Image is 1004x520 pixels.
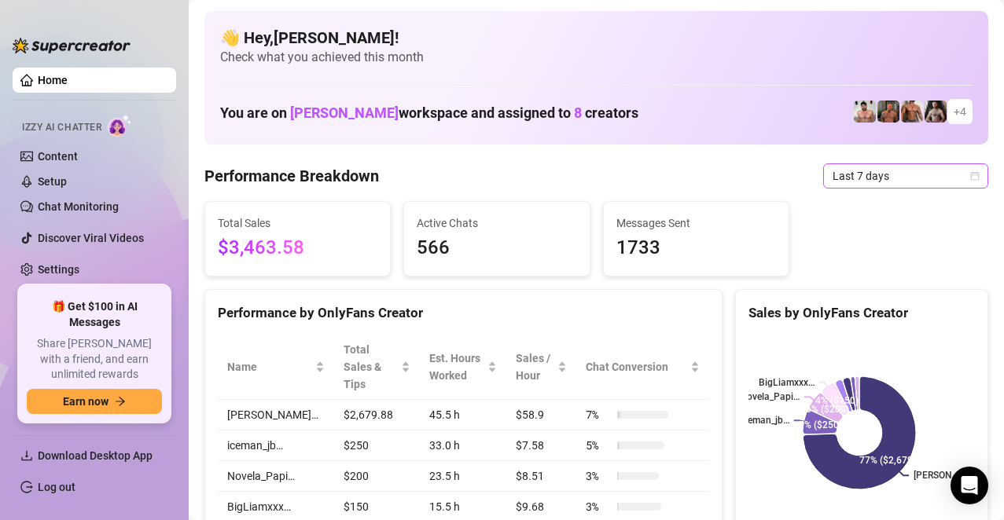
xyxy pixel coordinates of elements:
span: 7 % [586,406,611,423]
span: 3 % [586,467,611,485]
img: Beau [854,101,876,123]
th: Sales / Hour [506,335,577,400]
text: iceman_jb… [741,416,789,427]
span: Active Chats [417,214,576,232]
span: Total Sales & Tips [344,341,398,393]
span: Last 7 days [833,164,979,188]
td: iceman_jb… [218,430,334,461]
span: Earn now [63,395,108,408]
span: Share [PERSON_NAME] with a friend, and earn unlimited rewards [27,336,162,383]
span: 1733 [616,233,776,263]
span: Sales / Hour [516,350,555,384]
div: Est. Hours Worked [429,350,484,384]
td: 33.0 h [420,430,506,461]
a: Setup [38,175,67,188]
div: Sales by OnlyFans Creator [748,302,975,324]
span: arrow-right [115,396,126,407]
td: Novela_Papi… [218,461,334,492]
text: BigLiamxxx… [759,377,815,388]
td: 45.5 h [420,400,506,430]
span: Download Desktop App [38,449,153,462]
td: $200 [334,461,420,492]
th: Name [218,335,334,400]
span: Izzy AI Chatter [22,120,101,135]
span: $3,463.58 [218,233,377,263]
span: [PERSON_NAME] [290,104,399,121]
span: Check what you achieved this month [220,49,973,66]
th: Total Sales & Tips [334,335,420,400]
img: Marcus [925,101,947,123]
button: Earn nowarrow-right [27,389,162,414]
span: Name [227,358,312,375]
img: AI Chatter [108,114,132,137]
span: Chat Conversion [586,358,687,375]
td: $2,679.88 [334,400,420,430]
h4: Performance Breakdown [204,165,379,187]
a: Home [38,74,68,86]
img: David [901,101,923,123]
img: BigLiamxxx [877,101,899,123]
div: Open Intercom Messenger [951,467,988,504]
a: Chat Monitoring [38,200,119,213]
td: $7.58 [506,430,577,461]
span: Total Sales [218,214,377,232]
text: [PERSON_NAME]… [914,470,992,481]
td: $250 [334,430,420,461]
td: [PERSON_NAME]… [218,400,334,430]
a: Settings [38,263,79,276]
img: logo-BBDzfeDw.svg [13,38,131,53]
td: $58.9 [506,400,577,430]
div: Performance by OnlyFans Creator [218,302,709,324]
td: $8.51 [506,461,577,492]
a: Log out [38,481,75,493]
h4: 👋 Hey, [PERSON_NAME] ! [220,27,973,49]
span: 8 [574,104,582,121]
span: Messages Sent [616,214,776,232]
th: Chat Conversion [576,335,709,400]
td: 23.5 h [420,461,506,492]
a: Discover Viral Videos [38,232,144,244]
span: 566 [417,233,576,263]
span: + 4 [954,103,966,120]
a: Content [38,150,78,163]
text: Novela_Papi… [740,391,800,402]
span: download [20,449,33,462]
span: 5 % [586,437,611,454]
span: 🎁 Get $100 in AI Messages [27,299,162,330]
h1: You are on workspace and assigned to creators [220,104,638,122]
span: 3 % [586,498,611,515]
span: calendar [970,171,980,181]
